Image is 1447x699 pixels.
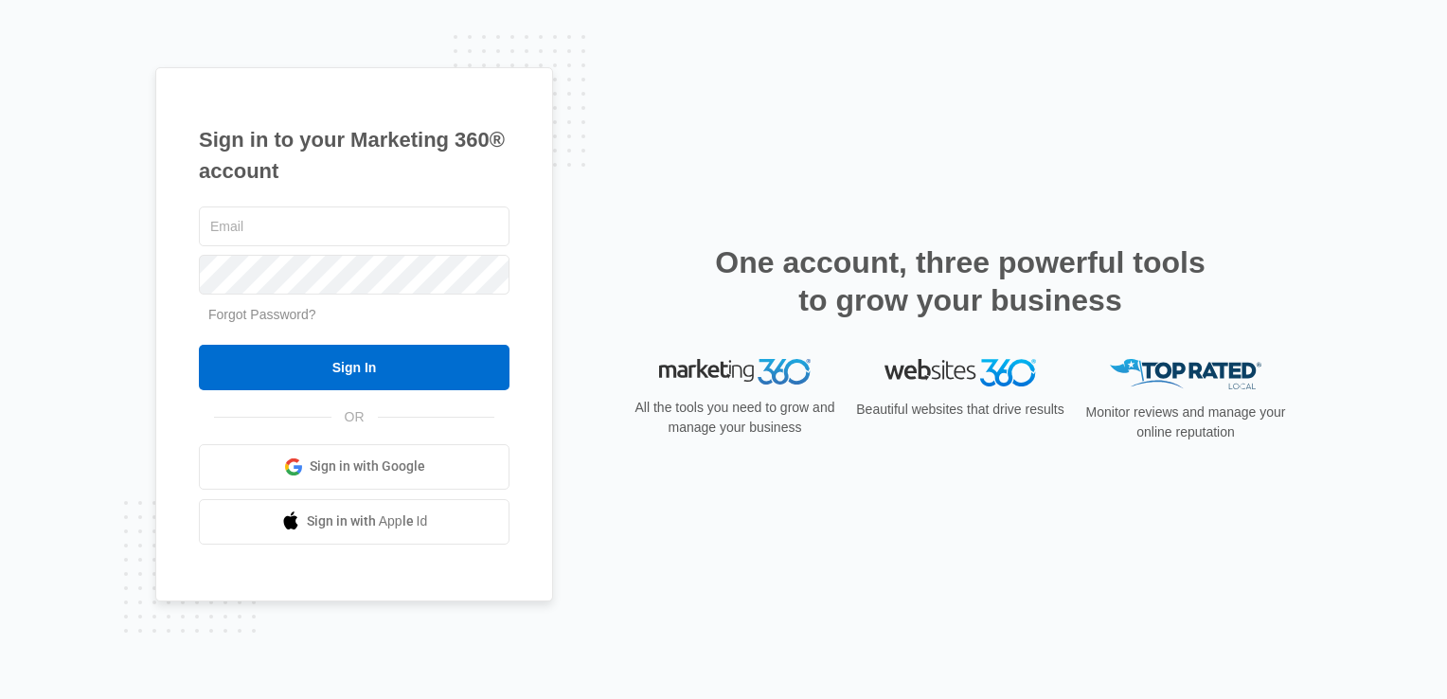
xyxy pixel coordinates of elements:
[1080,403,1292,442] p: Monitor reviews and manage your online reputation
[307,511,428,531] span: Sign in with Apple Id
[331,407,378,427] span: OR
[884,359,1036,386] img: Websites 360
[208,307,316,322] a: Forgot Password?
[199,499,509,545] a: Sign in with Apple Id
[854,400,1066,420] p: Beautiful websites that drive results
[199,345,509,390] input: Sign In
[1110,359,1261,390] img: Top Rated Local
[709,243,1211,319] h2: One account, three powerful tools to grow your business
[629,398,841,438] p: All the tools you need to grow and manage your business
[199,206,509,246] input: Email
[659,359,811,385] img: Marketing 360
[199,124,509,187] h1: Sign in to your Marketing 360® account
[199,444,509,490] a: Sign in with Google
[310,457,425,476] span: Sign in with Google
